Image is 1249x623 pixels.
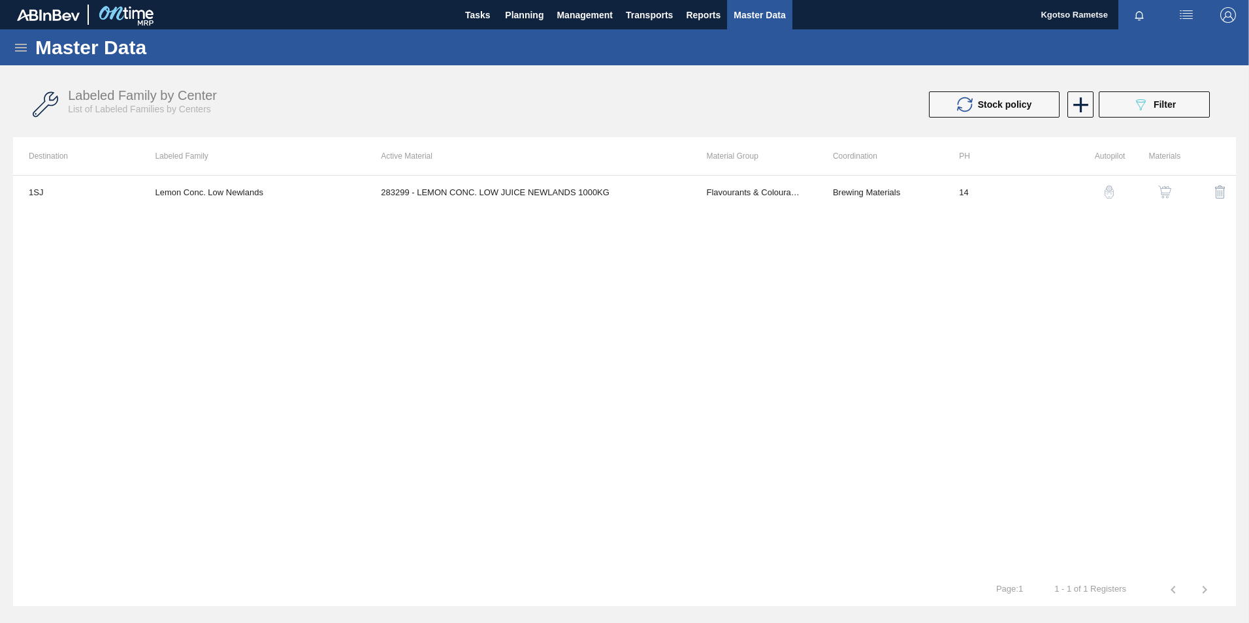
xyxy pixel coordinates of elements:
[626,7,673,23] span: Transports
[13,176,139,208] td: 1SJ
[17,9,80,21] img: TNhmsLtSVTkK8tSr43FrP2fwEKptu5GPRR3wAAAABJRU5ErkJggg==
[1094,176,1125,208] button: auto-pilot-icon
[1077,176,1126,208] div: Autopilot Configuration
[68,88,217,103] span: Labeled Family by Center
[1158,185,1171,199] img: shopping-cart-icon
[978,99,1031,110] span: Stock policy
[35,40,267,55] h1: Master Data
[1118,6,1160,24] button: Notifications
[1092,91,1216,118] div: Filter labeled family by center
[1070,137,1126,175] th: Autopilot
[1125,137,1180,175] th: Materials
[817,176,943,208] td: Brewing Materials
[1187,176,1236,208] div: Delete Labeled Family X Center
[1131,176,1180,208] div: View Materials
[1205,176,1236,208] button: delete-icon
[68,104,211,114] span: List of Labeled Families by Centers
[1039,573,1142,594] td: 1 - 1 of 1 Registers
[1212,184,1228,200] img: delete-icon
[1099,91,1210,118] button: Filter
[365,137,690,175] th: Active Material
[686,7,721,23] span: Reports
[365,176,690,208] td: 283299 - LEMON CONC. LOW JUICE NEWLANDS 1000KG
[1220,7,1236,23] img: Logout
[1178,7,1194,23] img: userActions
[981,573,1039,594] td: Page : 1
[1066,91,1092,118] div: New labeled family by center
[139,176,365,208] td: Lemon Conc. Low Newlands
[1103,185,1116,199] img: auto-pilot-icon
[734,7,785,23] span: Master Data
[1154,99,1176,110] span: Filter
[557,7,613,23] span: Management
[1149,176,1180,208] button: shopping-cart-icon
[463,7,492,23] span: Tasks
[929,91,1060,118] button: Stock policy
[505,7,543,23] span: Planning
[690,176,817,208] td: Flavourants & Colourants
[943,137,1069,175] th: PH
[13,137,139,175] th: Destination
[690,137,817,175] th: Material Group
[943,176,1069,208] td: 14
[139,137,365,175] th: Labeled Family
[929,91,1066,118] div: Update stock policy
[817,137,943,175] th: Coordination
